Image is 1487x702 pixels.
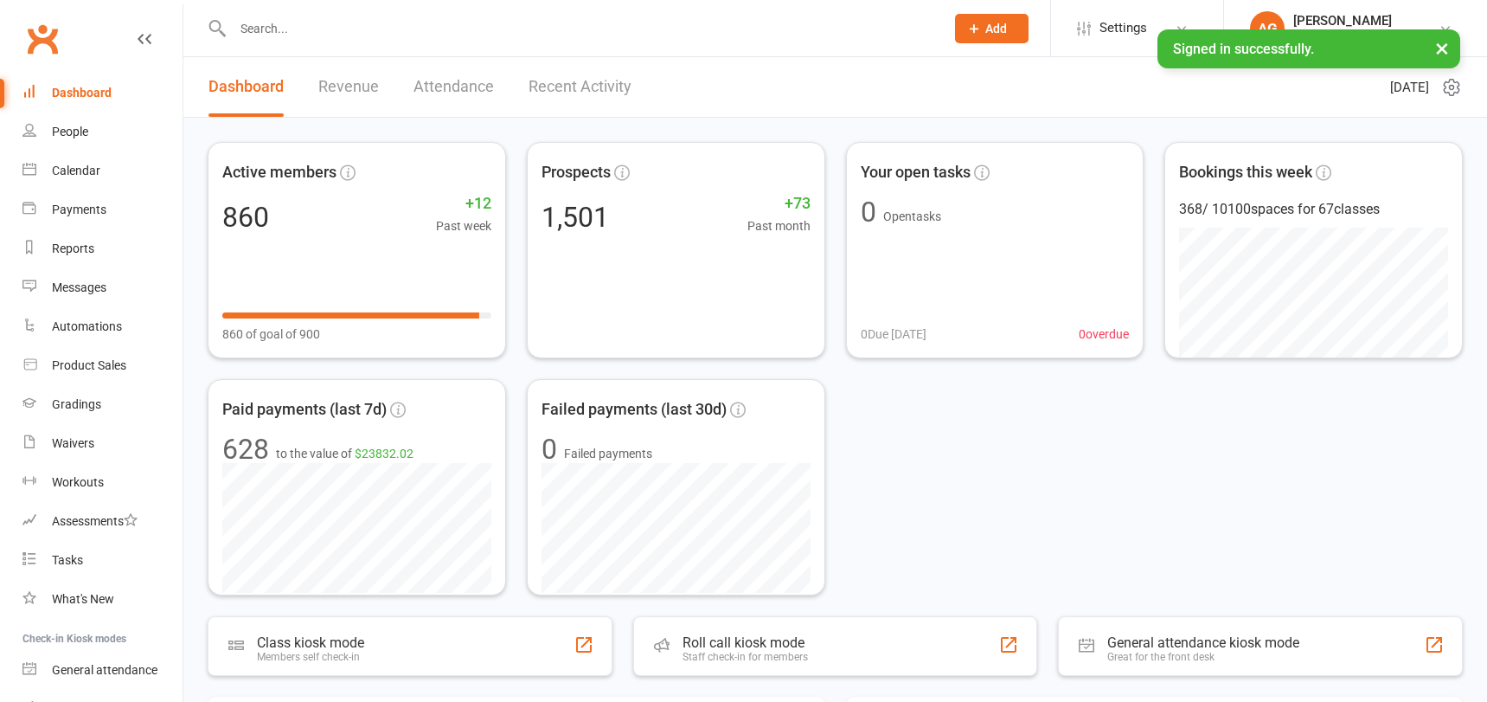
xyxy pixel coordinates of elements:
div: Payments [52,203,106,216]
div: AG [1250,11,1285,46]
div: Waivers [52,436,94,450]
div: Dashboard [52,86,112,100]
a: Dashboard [22,74,183,113]
span: Signed in successfully. [1173,41,1314,57]
div: 1,501 [542,203,609,231]
span: +12 [436,191,491,216]
a: People [22,113,183,151]
a: Reports [22,229,183,268]
a: Messages [22,268,183,307]
button: × [1426,29,1458,67]
div: Staff check-in for members [683,651,808,663]
div: 860 [222,203,269,231]
div: Assessments [52,514,138,528]
a: Revenue [318,57,379,117]
span: Active members [222,160,336,185]
div: Product Sales [52,358,126,372]
div: Workouts [52,475,104,489]
div: Roll call kiosk mode [683,634,808,651]
span: Past week [436,216,491,235]
div: 0 [542,435,557,463]
a: Tasks [22,541,183,580]
span: Open tasks [883,209,941,223]
span: Failed payments [564,444,652,463]
span: 0 overdue [1079,325,1129,344]
a: Calendar [22,151,183,190]
a: Assessments [22,502,183,541]
div: Members self check-in [257,651,364,663]
div: Class kiosk mode [257,634,364,651]
a: Recent Activity [529,57,631,117]
a: Payments [22,190,183,229]
div: [PERSON_NAME] [1293,13,1439,29]
div: Gradings [52,397,101,411]
span: Paid payments (last 7d) [222,397,387,422]
a: Attendance [413,57,494,117]
span: +73 [747,191,811,216]
span: Settings [1099,9,1147,48]
div: 0 [861,198,876,226]
div: Reports [52,242,94,255]
div: General attendance [52,663,157,677]
div: Bujutsu Martial Arts Centre [1293,29,1439,44]
div: Calendar [52,164,100,177]
span: 0 Due [DATE] [861,325,926,344]
a: Dashboard [208,57,284,117]
div: Tasks [52,553,83,567]
div: 628 [222,435,269,463]
div: 368 / 10100 spaces for 67 classes [1179,198,1448,221]
span: $23832.02 [355,447,413,460]
div: General attendance kiosk mode [1107,634,1299,651]
span: to the value of [276,444,413,463]
div: Great for the front desk [1107,651,1299,663]
div: Messages [52,280,106,294]
span: [DATE] [1390,77,1429,98]
div: What's New [52,592,114,606]
a: General attendance kiosk mode [22,651,183,690]
a: Clubworx [21,17,64,61]
a: Workouts [22,463,183,502]
a: Waivers [22,424,183,463]
span: Past month [747,216,811,235]
span: Your open tasks [861,160,971,185]
a: Product Sales [22,346,183,385]
div: People [52,125,88,138]
input: Search... [228,16,933,41]
a: Gradings [22,385,183,424]
span: Failed payments (last 30d) [542,397,727,422]
a: Automations [22,307,183,346]
a: What's New [22,580,183,619]
span: 860 of goal of 900 [222,325,320,344]
div: Automations [52,319,122,333]
span: Add [985,22,1007,35]
span: Bookings this week [1179,160,1312,185]
button: Add [955,14,1029,43]
span: Prospects [542,160,611,185]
